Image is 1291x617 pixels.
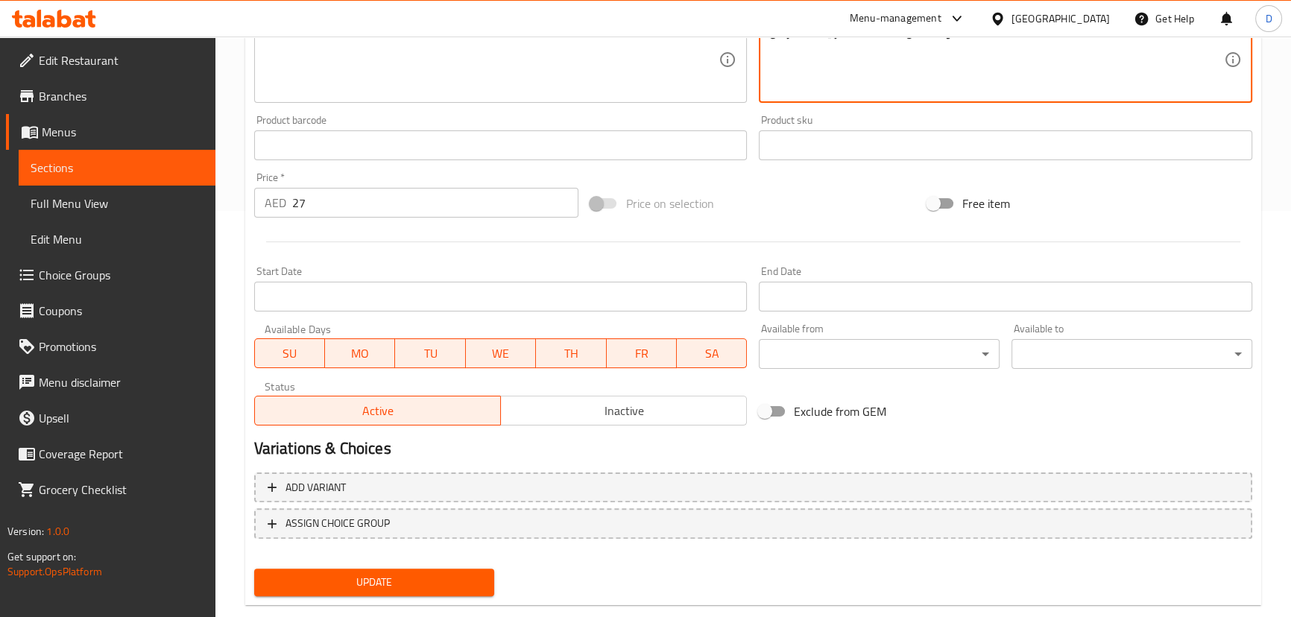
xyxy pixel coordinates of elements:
a: Branches [6,78,215,114]
a: Coverage Report [6,436,215,472]
span: Exclude from GEM [794,402,886,420]
span: Menus [42,123,203,141]
a: Full Menu View [19,186,215,221]
button: MO [325,338,395,368]
a: Upsell [6,400,215,436]
span: SA [683,343,741,364]
span: ASSIGN CHOICE GROUP [285,514,390,533]
div: ​ [759,339,1000,369]
button: Add variant [254,472,1252,503]
button: Update [254,569,495,596]
button: Active [254,396,501,425]
textarea: Stuffed with molten cheese for a lava-like burst. [265,25,719,95]
button: TU [395,338,465,368]
span: MO [331,343,389,364]
a: Choice Groups [6,257,215,293]
span: Coupons [39,302,203,320]
button: Inactive [500,396,747,425]
span: Edit Restaurant [39,51,203,69]
span: TH [542,343,600,364]
a: Coupons [6,293,215,329]
span: Branches [39,87,203,105]
a: Edit Restaurant [6,42,215,78]
button: SU [254,338,325,368]
span: Edit Menu [31,230,203,248]
span: Free item [962,194,1010,212]
input: Please enter product sku [759,130,1252,160]
input: Please enter price [292,188,579,218]
span: Price on selection [625,194,713,212]
span: D [1265,10,1272,27]
span: Add variant [285,478,346,497]
a: Grocery Checklist [6,472,215,507]
textarea: محشوة بالجبن المذاب لانفجار يشبه البركان. [769,25,1224,95]
span: Inactive [507,400,741,422]
span: Update [266,573,483,592]
h2: Variations & Choices [254,437,1252,460]
span: Version: [7,522,44,541]
span: Promotions [39,338,203,355]
input: Please enter product barcode [254,130,748,160]
span: WE [472,343,530,364]
span: TU [401,343,459,364]
a: Promotions [6,329,215,364]
button: SA [677,338,747,368]
span: FR [613,343,671,364]
span: Full Menu View [31,194,203,212]
div: [GEOGRAPHIC_DATA] [1011,10,1110,27]
a: Menu disclaimer [6,364,215,400]
a: Sections [19,150,215,186]
span: Grocery Checklist [39,481,203,499]
button: TH [536,338,606,368]
div: Menu-management [850,10,941,28]
a: Menus [6,114,215,150]
span: Menu disclaimer [39,373,203,391]
span: 1.0.0 [46,522,69,541]
button: ASSIGN CHOICE GROUP [254,508,1252,539]
div: ​ [1011,339,1252,369]
button: FR [607,338,677,368]
a: Edit Menu [19,221,215,257]
button: WE [466,338,536,368]
span: SU [261,343,319,364]
span: Upsell [39,409,203,427]
span: Choice Groups [39,266,203,284]
span: Sections [31,159,203,177]
a: Support.OpsPlatform [7,562,102,581]
span: Get support on: [7,547,76,566]
span: Active [261,400,495,422]
p: AED [265,194,286,212]
span: Coverage Report [39,445,203,463]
